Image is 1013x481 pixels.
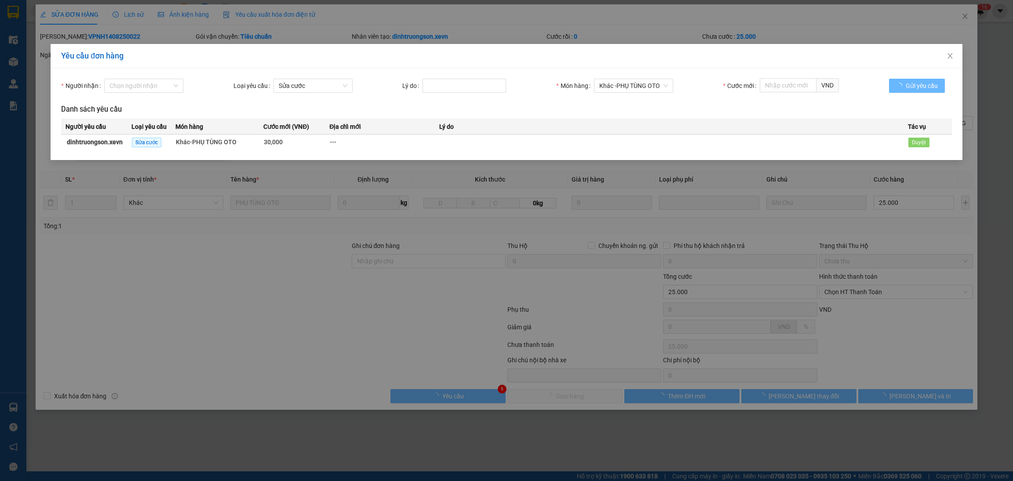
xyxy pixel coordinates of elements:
span: close [947,52,954,59]
label: Món hàng [556,79,594,93]
span: - PHỤ TÙNG OTO [615,82,660,89]
span: Món hàng [175,122,203,131]
span: Gửi yêu cầu [906,81,938,91]
span: Khác [176,138,237,146]
input: Cước mới [760,78,816,92]
input: Người nhận [109,79,172,92]
span: Tác vụ [908,122,926,131]
input: Lý do [423,79,506,93]
button: Close [938,44,962,69]
span: Duyệt [908,138,929,147]
span: 30,000 [264,138,283,146]
span: Loại yêu cầu [131,122,167,131]
label: Người nhận [61,79,104,93]
span: Lý do [439,122,454,131]
span: loading [896,83,906,89]
h3: Danh sách yêu cầu [61,104,952,115]
span: Cước mới (VNĐ) [263,122,309,131]
span: Người yêu cầu [66,122,106,131]
span: --- [330,138,336,146]
label: Loại yêu cầu [233,79,273,93]
span: Khác [599,79,668,92]
label: Lý do [402,79,423,93]
span: Địa chỉ mới [329,122,361,131]
button: Gửi yêu cầu [889,79,945,93]
div: Yêu cầu đơn hàng [61,51,952,61]
span: Sửa cước [279,79,347,92]
span: Sửa cước [132,138,161,147]
span: - PHỤ TÙNG OTO [190,138,237,146]
label: Cước mới [723,79,759,93]
span: VND [816,78,839,92]
strong: dinhtruongson.xevn [67,138,123,146]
